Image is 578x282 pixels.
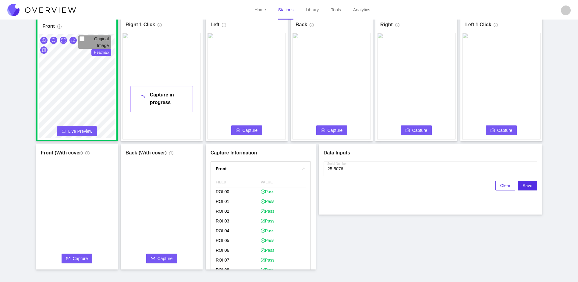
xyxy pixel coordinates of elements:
span: Pass [261,189,275,195]
a: Home [254,7,266,12]
p: ROI 01 [216,197,261,207]
span: check-circle [261,248,265,252]
div: rightFront [211,162,310,176]
button: cameraCapture [231,125,262,135]
span: Save [523,182,532,189]
span: Live Preview [68,128,92,134]
span: check-circle [261,209,265,213]
span: expand [61,38,66,43]
p: ROI 03 [216,217,261,226]
span: info-circle [310,23,314,30]
button: rollbackLive Preview [57,126,97,136]
span: Capture [243,127,258,134]
button: Clear [495,181,515,190]
span: Pass [261,218,275,224]
span: Pass [261,228,275,234]
button: zoom-in [40,37,48,44]
img: Overview [7,4,76,16]
span: Capture in progress [150,92,174,105]
span: copy [42,48,46,53]
label: Serial Number [327,161,347,166]
span: info-circle [494,23,498,30]
h1: Front (With cover) [41,149,83,157]
span: VALUE [261,177,306,187]
p: ROI 02 [216,207,261,217]
button: zoom-out [50,37,57,44]
span: check-circle [261,258,265,262]
a: Tools [331,7,341,12]
span: camera [151,256,155,261]
span: Capture [412,127,427,134]
span: loading [138,95,145,103]
h1: Data Inputs [324,149,537,157]
button: copy [40,46,48,54]
span: info-circle [222,23,226,30]
span: camera [321,128,325,133]
span: right [302,167,306,171]
span: info-circle [158,23,162,30]
span: Pass [261,198,275,204]
span: camera [236,128,240,133]
span: Capture [73,255,88,262]
button: expand [60,37,67,44]
p: ROI 05 [216,236,261,246]
button: Save [518,181,537,190]
button: cameraCapture [146,254,177,263]
h1: Right 1 Click [126,21,155,28]
span: camera [66,256,70,261]
span: Pass [261,208,275,214]
h4: Front [216,165,298,172]
span: Capture [497,127,512,134]
h1: Capture Information [211,149,311,157]
button: cloud-download [69,37,77,44]
p: ROI 00 [216,187,261,197]
a: Library [306,7,319,12]
h1: Front [42,23,55,30]
span: check-circle [261,219,265,223]
button: cameraCapture [316,125,347,135]
span: Clear [500,182,510,189]
span: Pass [261,247,275,253]
span: Pass [261,257,275,263]
span: rollback [62,129,66,134]
span: Capture [158,255,173,262]
button: cameraCapture [401,125,432,135]
span: Pass [261,267,275,273]
span: FIELD [216,177,261,187]
span: check-circle [261,190,265,194]
h1: Back [296,21,307,28]
span: info-circle [395,23,399,30]
span: Capture [328,127,343,134]
span: camera [406,128,410,133]
span: info-circle [57,24,62,31]
span: check-circle [261,229,265,233]
p: ROI 06 [216,246,261,256]
p: ROI 08 [216,266,261,275]
p: ROI 04 [216,226,261,236]
h1: Right [380,21,393,28]
span: Pass [261,237,275,244]
a: Stations [278,7,294,12]
button: cameraCapture [62,254,93,263]
span: camera [491,128,495,133]
span: check-circle [261,199,265,204]
span: Original Image [94,36,109,48]
span: check-circle [261,268,265,272]
h1: Back (With cover) [126,149,167,157]
p: ROI 07 [216,256,261,266]
span: check-circle [261,238,265,243]
span: info-circle [85,151,90,158]
span: zoom-in [42,38,46,43]
span: cloud-download [71,38,75,43]
a: Analytics [353,7,370,12]
span: Heatmap [91,49,111,56]
h1: Left 1 Click [465,21,491,28]
span: zoom-out [51,38,56,43]
button: cameraCapture [486,125,517,135]
span: info-circle [169,151,173,158]
h1: Left [211,21,219,28]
